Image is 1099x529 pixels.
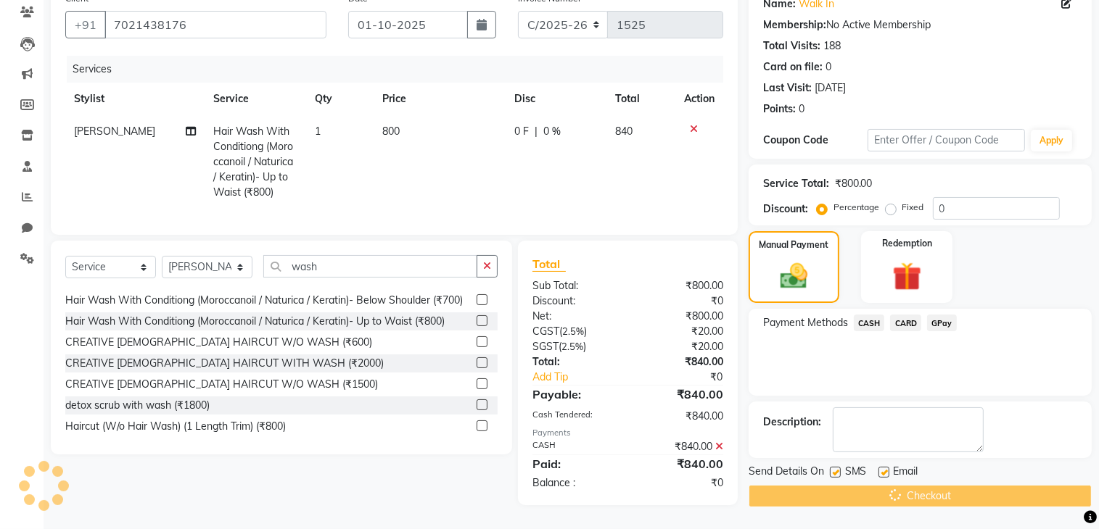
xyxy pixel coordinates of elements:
div: Description: [763,415,821,430]
div: Hair Wash With Conditiong (Moroccanoil / Naturica / Keratin)- Up to Waist (₹800) [65,314,445,329]
input: Search or Scan [263,255,477,278]
div: 188 [823,38,841,54]
div: Balance : [522,475,627,491]
span: Total [532,257,566,272]
span: 0 % [543,124,561,139]
div: CREATIVE [DEMOGRAPHIC_DATA] HAIRCUT W/O WASH (₹600) [65,335,372,350]
img: _cash.svg [772,260,816,292]
div: Service Total: [763,176,829,191]
span: CASH [854,315,885,331]
div: Membership: [763,17,826,33]
span: 1 [315,125,321,138]
span: CARD [890,315,921,331]
div: ( ) [522,339,627,354]
label: Fixed [902,201,924,214]
span: GPay [927,315,957,331]
div: ( ) [522,324,627,339]
div: ₹20.00 [627,339,733,354]
div: ₹0 [646,370,734,385]
span: 0 F [514,124,529,139]
div: Last Visit: [763,80,812,96]
div: Net: [522,309,627,324]
div: CREATIVE [DEMOGRAPHIC_DATA] HAIRCUT WITH WASH (₹2000) [65,356,384,371]
div: ₹840.00 [627,439,733,454]
div: Services [67,56,734,83]
div: Discount: [763,201,808,217]
span: Email [894,464,918,482]
div: Total Visits: [763,38,820,54]
div: Paid: [522,455,627,472]
th: Service [205,83,306,115]
span: Payment Methods [763,315,848,330]
div: ₹840.00 [627,455,733,472]
input: Enter Offer / Coupon Code [868,129,1025,151]
span: Send Details On [749,464,824,482]
div: Sub Total: [522,278,627,293]
div: ₹20.00 [627,324,733,339]
div: ₹840.00 [627,386,733,403]
th: Disc [506,83,606,115]
div: ₹0 [627,475,733,491]
img: _gift.svg [884,259,930,294]
button: Apply [1031,130,1072,151]
div: 0 [799,101,804,117]
div: Payments [532,427,723,439]
a: Add Tip [522,370,646,385]
span: SMS [845,464,867,482]
label: Redemption [882,237,932,250]
div: ₹840.00 [627,409,733,424]
div: ₹800.00 [835,176,873,191]
span: SGST [532,340,559,353]
input: Search by Name/Mobile/Email/Code [104,11,326,38]
div: Haircut (W/o Hair Wash) (1 Length Trim) (₹800) [65,419,286,434]
span: 800 [382,125,400,138]
div: Hair Wash With Conditiong (Moroccanoil / Naturica / Keratin)- Below Shoulder (₹700) [65,293,463,308]
th: Action [675,83,723,115]
div: Total: [522,354,627,370]
span: CGST [532,325,559,338]
div: Payable: [522,386,627,403]
div: ₹800.00 [627,278,733,293]
div: Coupon Code [763,133,868,148]
span: Hair Wash With Conditiong (Moroccanoil / Naturica / Keratin)- Up to Waist (₹800) [213,125,293,199]
div: CASH [522,439,627,454]
div: Discount: [522,293,627,309]
th: Price [374,83,506,115]
span: 840 [615,125,633,138]
label: Manual Payment [760,238,829,251]
th: Qty [306,83,374,115]
div: Points: [763,101,796,117]
div: ₹800.00 [627,309,733,324]
th: Total [606,83,675,115]
th: Stylist [65,83,205,115]
div: ₹840.00 [627,354,733,370]
div: [DATE] [815,80,846,96]
div: No Active Membership [763,17,1077,33]
span: | [535,124,538,139]
span: [PERSON_NAME] [74,125,155,138]
button: +91 [65,11,106,38]
div: Cash Tendered: [522,409,627,424]
div: Card on file: [763,59,823,75]
span: 2.5% [562,325,584,337]
div: 0 [826,59,831,75]
div: detox scrub with wash (₹1800) [65,398,210,413]
div: CREATIVE [DEMOGRAPHIC_DATA] HAIRCUT W/O WASH (₹1500) [65,377,378,392]
span: 2.5% [561,341,583,352]
div: ₹0 [627,293,733,309]
label: Percentage [833,201,880,214]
